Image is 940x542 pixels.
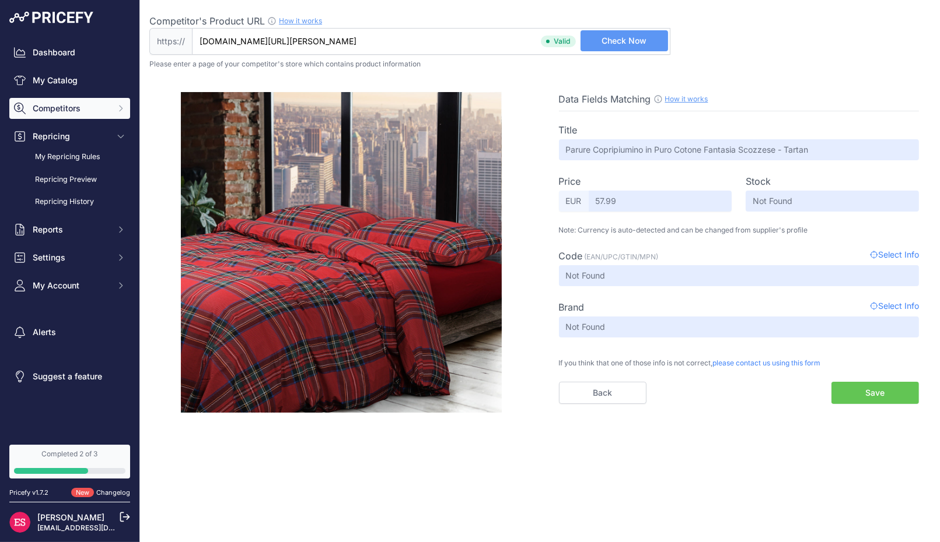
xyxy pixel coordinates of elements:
span: Competitors [33,103,109,114]
a: Completed 2 of 3 [9,445,130,478]
span: Code [559,250,583,262]
span: My Account [33,280,109,291]
a: [PERSON_NAME] [37,512,104,522]
button: Competitors [9,98,130,119]
p: Note: Currency is auto-detected and can be changed from supplier's profile [559,226,920,235]
button: Check Now [581,30,668,51]
nav: Sidebar [9,42,130,431]
span: Competitor's Product URL [149,15,265,27]
a: Repricing History [9,192,130,212]
label: Stock [746,174,771,188]
a: Suggest a feature [9,366,130,387]
a: Back [559,382,647,404]
button: Reports [9,219,130,240]
span: Check Now [602,35,647,47]
a: My Catalog [9,70,130,91]
p: If you think that one of those info is not correct, [559,351,920,368]
a: Repricing Preview [9,170,130,190]
button: Settings [9,247,130,268]
input: - [746,191,919,212]
span: Select Info [870,300,919,314]
input: www.lisolastore.it/product [192,28,670,55]
label: Title [559,123,578,137]
label: Brand [559,300,585,314]
button: Repricing [9,126,130,147]
a: Changelog [96,488,130,497]
div: Completed 2 of 3 [14,449,125,459]
span: https:// [149,28,192,55]
a: [EMAIL_ADDRESS][DOMAIN_NAME] [37,523,159,532]
a: Dashboard [9,42,130,63]
a: Alerts [9,322,130,343]
span: please contact us using this form [713,358,821,367]
span: Settings [33,252,109,263]
a: How it works [279,16,322,25]
p: Please enter a page of your competitor's store which contains product information [149,59,931,69]
input: - [559,265,920,286]
button: Save [831,382,919,404]
span: Reports [33,224,109,235]
span: Select Info [870,249,919,263]
span: New [71,488,94,498]
input: - [589,191,732,212]
label: Price [559,174,581,188]
input: - [559,139,920,160]
span: Data Fields Matching [559,93,651,105]
div: Pricefy v1.7.2 [9,488,48,498]
input: - [559,316,920,337]
a: How it works [665,94,708,103]
span: EUR [559,191,589,212]
span: (EAN/UPC/GTIN/MPN) [585,252,659,261]
a: My Repricing Rules [9,147,130,167]
img: Pricefy Logo [9,12,93,23]
span: Repricing [33,131,109,142]
button: My Account [9,275,130,296]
